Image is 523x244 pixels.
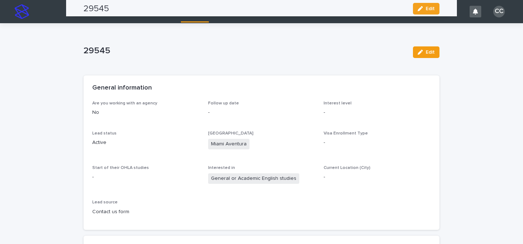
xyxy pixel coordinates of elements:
[426,50,435,55] span: Edit
[493,6,505,17] div: CC
[92,166,149,170] span: Start of their OHLA studies
[208,173,299,184] span: General or Academic English studies
[324,173,431,181] p: -
[92,84,152,92] h2: General information
[15,4,29,19] img: stacker-logo-s-only.png
[208,166,235,170] span: Interested in
[92,208,199,216] p: Contact us form
[208,139,250,149] span: Miami Aventura
[92,101,157,106] span: Are you working with an agency
[324,166,370,170] span: Current Location (City)
[84,46,407,56] p: 29545
[208,109,315,116] p: -
[324,139,431,146] p: -
[208,101,239,106] span: Follow up date
[92,131,117,136] span: Lead status
[324,109,431,116] p: -
[92,139,199,146] p: Active
[92,200,118,204] span: Lead source
[92,173,199,181] p: -
[92,109,199,116] p: No
[324,131,368,136] span: Visa Enrollment Type
[324,101,352,106] span: Interest level
[208,131,254,136] span: [GEOGRAPHIC_DATA]
[413,46,439,58] button: Edit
